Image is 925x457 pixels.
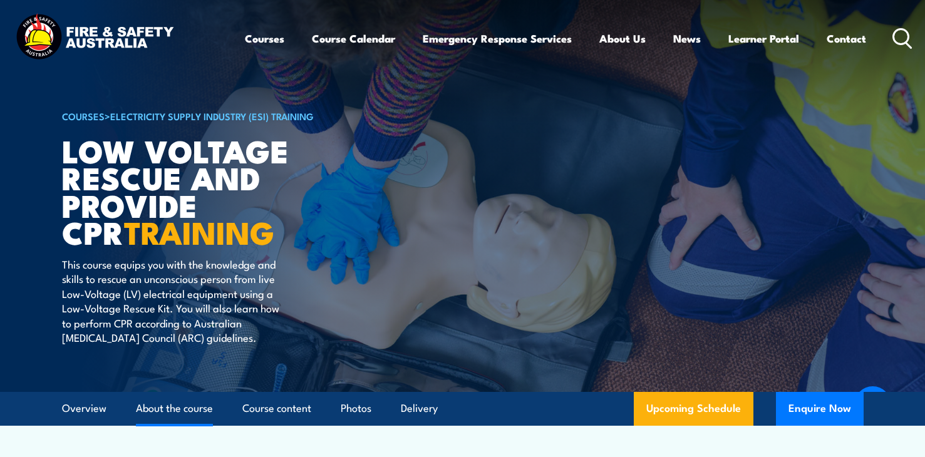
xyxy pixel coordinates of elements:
a: News [673,22,701,55]
a: Course Calendar [312,22,395,55]
strong: TRAINING [124,207,274,255]
h6: > [62,108,371,123]
a: Emergency Response Services [423,22,572,55]
h1: Low Voltage Rescue and Provide CPR [62,136,371,245]
a: Delivery [401,392,438,425]
a: Learner Portal [728,22,799,55]
a: Course content [242,392,311,425]
a: About Us [599,22,646,55]
a: Upcoming Schedule [634,392,753,426]
a: About the course [136,392,213,425]
p: This course equips you with the knowledge and skills to rescue an unconscious person from live Lo... [62,257,291,344]
a: Electricity Supply Industry (ESI) Training [110,109,314,123]
a: Overview [62,392,106,425]
a: Courses [245,22,284,55]
a: Photos [341,392,371,425]
button: Enquire Now [776,392,864,426]
a: Contact [827,22,866,55]
a: COURSES [62,109,105,123]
